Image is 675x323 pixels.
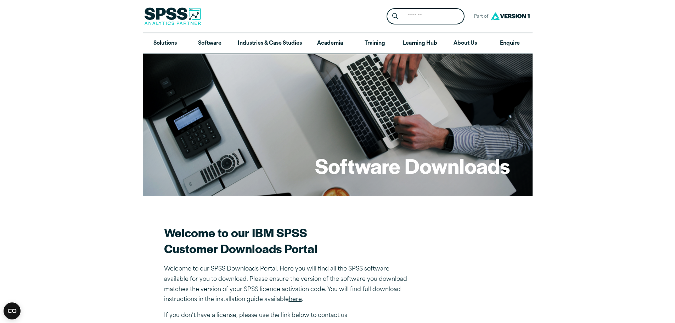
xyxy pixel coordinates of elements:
[489,10,531,23] img: Version1 Logo
[392,13,398,19] svg: Search magnifying glass icon
[4,302,21,319] button: Open CMP widget
[143,33,533,54] nav: Desktop version of site main menu
[308,33,352,54] a: Academia
[143,33,187,54] a: Solutions
[164,264,412,305] p: Welcome to our SPSS Downloads Portal. Here you will find all the SPSS software available for you ...
[397,33,443,54] a: Learning Hub
[488,33,532,54] a: Enquire
[164,311,412,321] p: If you don’t have a license, please use the link below to contact us
[164,224,412,256] h2: Welcome to our IBM SPSS Customer Downloads Portal
[388,10,401,23] button: Search magnifying glass icon
[443,33,488,54] a: About Us
[352,33,397,54] a: Training
[289,297,302,302] a: here
[387,8,465,25] form: Site Header Search Form
[470,12,489,22] span: Part of
[187,33,232,54] a: Software
[232,33,308,54] a: Industries & Case Studies
[315,152,510,179] h1: Software Downloads
[144,7,201,25] img: SPSS Analytics Partner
